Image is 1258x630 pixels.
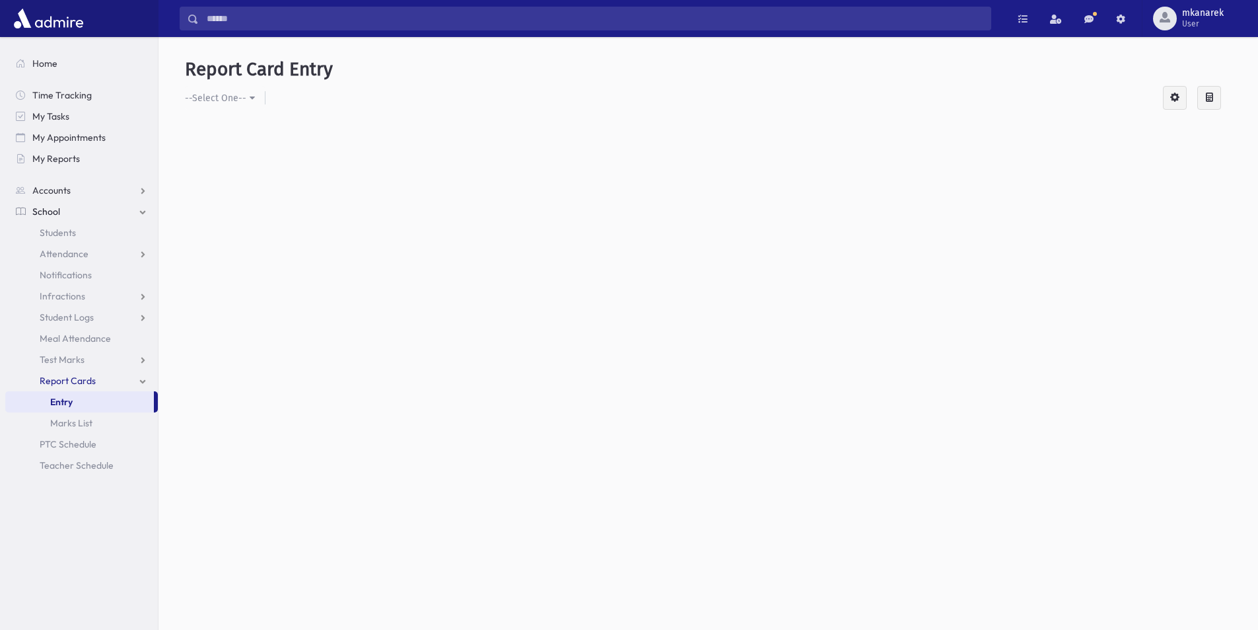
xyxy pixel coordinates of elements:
[5,85,158,106] a: Time Tracking
[11,5,87,32] img: AdmirePro
[50,417,92,429] span: Marks List
[5,307,158,328] a: Student Logs
[199,7,991,30] input: Search
[40,333,111,344] span: Meal Attendance
[1197,86,1221,110] div: Calculate Averages
[40,375,96,387] span: Report Cards
[5,391,154,413] a: Entry
[5,222,158,243] a: Students
[40,354,85,366] span: Test Marks
[32,206,60,217] span: School
[5,180,158,201] a: Accounts
[5,127,158,148] a: My Appointments
[40,459,114,471] span: Teacher Schedule
[5,201,158,222] a: School
[5,413,158,434] a: Marks List
[5,243,158,264] a: Attendance
[185,58,1232,81] h5: Report Card Entry
[5,148,158,169] a: My Reports
[1182,8,1224,19] span: mkanarek
[5,434,158,455] a: PTC Schedule
[50,396,73,408] span: Entry
[5,286,158,307] a: Infractions
[5,349,158,370] a: Test Marks
[32,153,80,165] span: My Reports
[1163,86,1187,110] div: Configure
[40,248,88,260] span: Attendance
[5,53,158,74] a: Home
[40,269,92,281] span: Notifications
[185,86,265,110] button: --Select One--
[32,58,57,69] span: Home
[32,132,106,143] span: My Appointments
[5,455,158,476] a: Teacher Schedule
[40,438,96,450] span: PTC Schedule
[40,311,94,323] span: Student Logs
[5,264,158,286] a: Notifications
[32,184,71,196] span: Accounts
[185,91,246,105] div: --Select One--
[5,370,158,391] a: Report Cards
[5,106,158,127] a: My Tasks
[32,110,69,122] span: My Tasks
[1182,19,1224,29] span: User
[40,290,85,302] span: Infractions
[40,227,76,239] span: Students
[32,89,92,101] span: Time Tracking
[5,328,158,349] a: Meal Attendance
